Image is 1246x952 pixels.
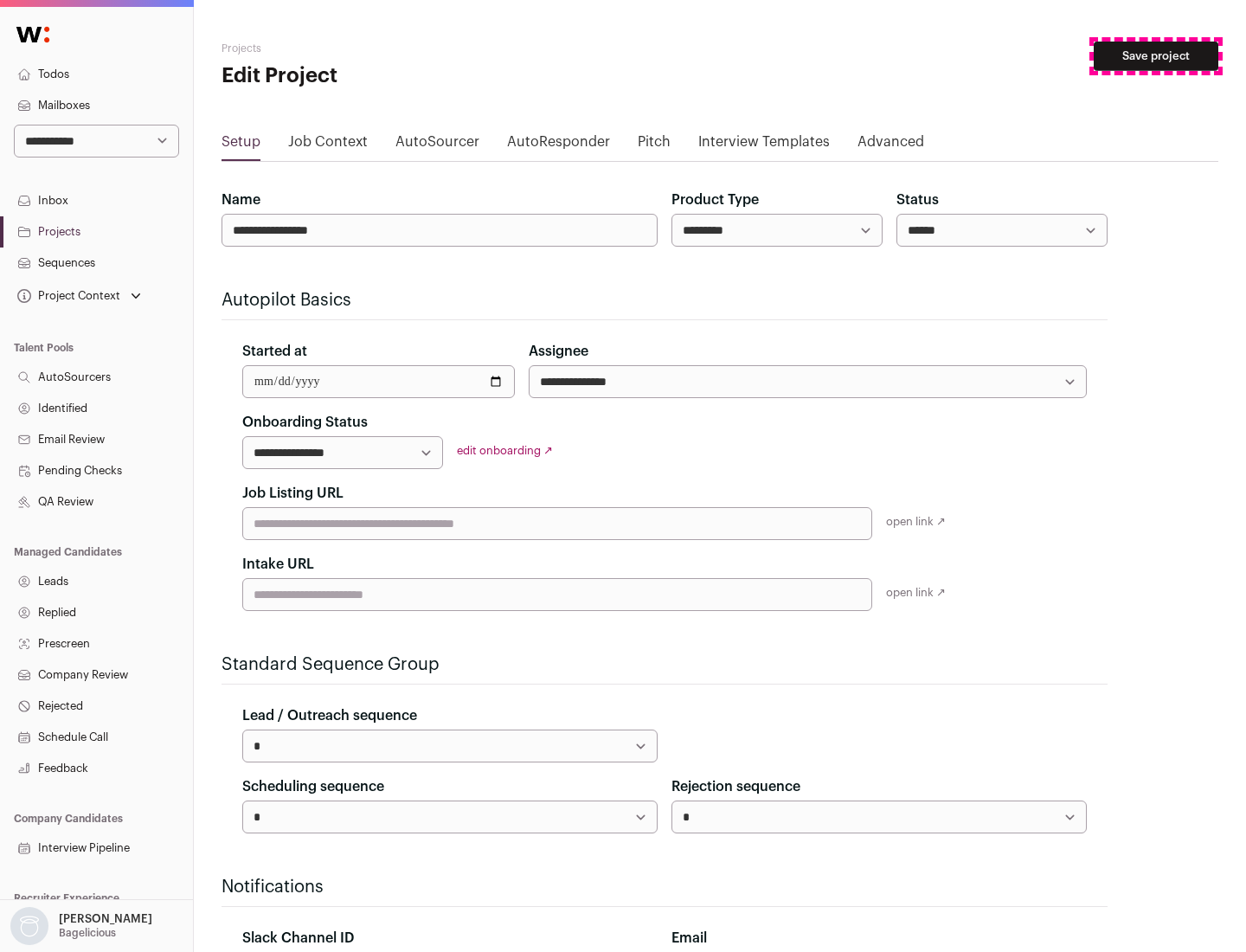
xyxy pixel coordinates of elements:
[242,341,307,362] label: Started at
[222,653,1108,677] h2: Standard Sequence Group
[14,284,145,308] button: Open dropdown
[59,926,116,940] p: Bagelicious
[457,445,553,456] a: edit onboarding ↗
[7,907,156,945] button: Open dropdown
[7,17,59,52] img: Wellfound
[896,190,939,210] label: Status
[395,132,479,159] a: AutoSourcer
[529,341,588,362] label: Assignee
[222,62,554,90] h1: Edit Project
[671,776,800,797] label: Rejection sequence
[507,132,610,159] a: AutoResponder
[14,289,120,303] div: Project Context
[242,483,344,504] label: Job Listing URL
[222,190,260,210] label: Name
[222,42,554,55] h2: Projects
[242,928,354,949] label: Slack Channel ID
[671,928,1087,949] div: Email
[857,132,924,159] a: Advanced
[10,907,48,945] img: nopic.png
[671,190,759,210] label: Product Type
[222,288,1108,312] h2: Autopilot Basics
[59,912,152,926] p: [PERSON_NAME]
[698,132,830,159] a: Interview Templates
[638,132,671,159] a: Pitch
[242,705,417,726] label: Lead / Outreach sequence
[222,875,1108,899] h2: Notifications
[1094,42,1218,71] button: Save project
[222,132,260,159] a: Setup
[288,132,368,159] a: Job Context
[242,554,314,575] label: Intake URL
[242,776,384,797] label: Scheduling sequence
[242,412,368,433] label: Onboarding Status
